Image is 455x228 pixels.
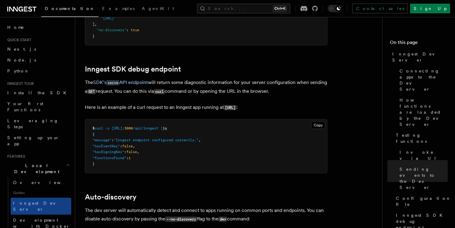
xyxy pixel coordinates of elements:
[197,4,290,13] button: Search...Ctrl+K
[13,201,65,212] span: Inngest Dev Server
[92,126,95,130] span: $
[95,22,97,26] span: ,
[85,78,327,96] p: The will return some diagnostic information for your server configuration when sending a request....
[133,126,158,130] span: /api/inngest
[92,156,126,160] span: "functionsFound"
[102,6,135,11] span: Examples
[142,6,174,11] span: AgentKit
[92,150,124,154] span: "hasSigningKey"
[87,89,96,94] code: GET
[328,5,342,12] button: Toggle dark mode
[105,126,109,130] span: -s
[400,149,448,161] span: Invoke via UI
[92,138,112,142] span: "message"
[112,126,124,130] span: [URL]:
[120,144,122,148] span: :
[5,98,71,115] a: Your first Functions
[41,2,99,17] a: Documentation
[224,105,236,110] code: [URL]
[7,47,36,52] span: Next.js
[5,44,71,55] a: Next.js
[92,162,95,166] span: }
[92,144,120,148] span: "hasEventKey"
[396,132,448,144] span: Testing functions
[392,51,448,63] span: Inngest Dev Server
[7,24,24,30] span: Home
[93,79,148,85] a: SDK'sserveAPI endpoint
[397,164,448,193] a: Sending events to the Dev Server
[137,150,139,154] span: ,
[131,28,139,32] span: true
[95,126,103,130] span: curl
[400,68,448,92] span: Connecting apps to the Dev Server
[85,206,327,223] p: The dev server will automatically detect and connect to apps running on common ports and endpoint...
[126,156,129,160] span: :
[5,81,34,86] span: Inngest tour
[5,163,66,175] span: Local Development
[397,147,448,164] a: Invoke via UI
[99,2,138,16] a: Examples
[112,138,114,142] span: :
[5,87,71,98] a: Install the SDK
[5,22,71,33] a: Home
[5,115,71,132] a: Leveraging Steps
[5,160,71,177] button: Local Development
[45,6,95,11] span: Documentation
[410,4,450,13] a: Sign Up
[124,126,133,130] span: 3000
[390,49,448,65] a: Inngest Dev Server
[133,144,135,148] span: ,
[5,55,71,65] a: Node.js
[7,101,43,112] span: Your first Functions
[138,2,178,16] a: AgentKit
[393,193,448,210] a: Configuration file
[122,144,133,148] span: false
[352,4,408,13] a: Contact sales
[7,58,36,62] span: Node.js
[7,118,59,129] span: Leveraging Steps
[393,130,448,147] a: Testing functions
[85,65,181,73] a: Inngest SDK debug endpoint
[165,217,197,222] code: --no-discovery
[11,188,71,198] span: Guides
[106,80,119,85] code: serve
[97,28,126,32] span: "no-discovery"
[7,90,70,95] span: Install the SDK
[11,177,71,188] a: Overview
[400,166,448,190] span: Sending events to the Dev Server
[85,103,327,112] p: Here is an example of a curl request to an Inngest app running at :
[160,126,162,130] span: |
[154,89,165,94] code: curl
[92,132,95,136] span: {
[396,195,451,207] span: Configuration file
[11,198,71,215] a: Inngest Dev Server
[101,16,116,20] span: "[URL]"
[400,97,448,127] span: How functions are loaded by the Dev Server
[92,22,95,26] span: ]
[390,39,448,49] h4: On this page
[114,138,199,142] span: "Inngest endpoint configured correctly."
[273,5,287,12] kbd: Ctrl+K
[5,154,25,159] span: Features
[397,95,448,130] a: How functions are loaded by the Dev Server
[129,156,131,160] span: 1
[85,193,136,201] a: Auto-discovery
[199,138,201,142] span: ,
[5,38,31,42] span: Quick start
[162,126,167,130] span: jq
[397,65,448,95] a: Connecting apps to the Dev Server
[124,150,126,154] span: :
[7,69,29,73] span: Python
[126,28,129,32] span: :
[126,150,137,154] span: false
[13,180,75,185] span: Overview
[7,135,59,146] span: Setting up your app
[92,34,95,38] span: }
[5,65,71,76] a: Python
[5,132,71,149] a: Setting up your app
[219,217,227,222] code: dev
[311,121,325,129] button: Copy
